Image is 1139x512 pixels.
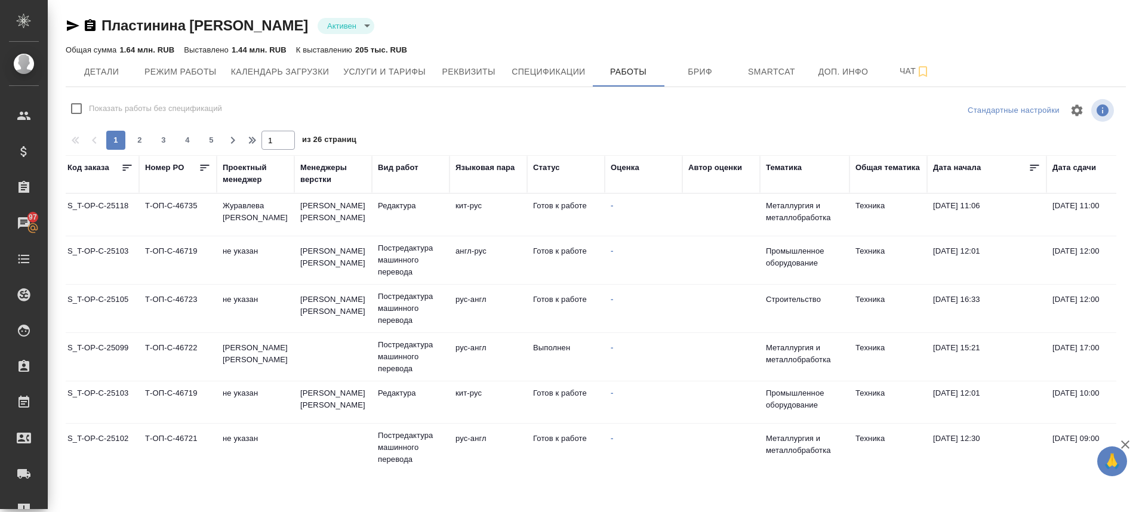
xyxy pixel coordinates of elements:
a: 97 [3,208,45,238]
td: Готов к работе [527,239,605,281]
td: Т-ОП-С-46719 [139,239,217,281]
a: - [611,201,613,210]
td: [DATE] 12:01 [927,381,1046,423]
td: не указан [217,288,294,329]
p: Строительство [766,294,844,306]
p: Постредактура машинного перевода [378,339,444,375]
td: Готов к работе [527,194,605,236]
td: [PERSON_NAME] [PERSON_NAME] [294,194,372,236]
td: англ-рус [450,239,527,281]
button: Активен [324,21,360,31]
p: Металлургия и металлобработка [766,433,844,457]
td: S_T-OP-C-25103 [61,381,139,423]
span: Чат [886,64,944,79]
span: Показать работы без спецификаций [89,103,222,115]
div: split button [965,101,1063,120]
td: Готов к работе [527,381,605,423]
td: Т-ОП-С-46719 [139,381,217,423]
td: Техника [849,288,927,329]
td: S_T-OP-C-25102 [61,427,139,468]
span: Детали [73,64,130,79]
td: [DATE] 12:30 [927,427,1046,468]
td: Журавлева [PERSON_NAME] [217,194,294,236]
td: не указан [217,239,294,281]
td: Готов к работе [527,427,605,468]
p: Постредактура машинного перевода [378,430,444,465]
td: Техника [849,336,927,378]
td: S_T-OP-C-25118 [61,194,139,236]
div: Номер PO [145,162,184,174]
p: Редактура [378,387,444,399]
td: [DATE] 16:33 [927,288,1046,329]
button: 4 [178,131,197,150]
td: [DATE] 15:21 [927,336,1046,378]
span: Календарь загрузки [231,64,330,79]
p: Промышленное оборудование [766,245,844,269]
span: Услуги и тарифы [343,64,426,79]
p: Постредактура машинного перевода [378,242,444,278]
button: 3 [154,131,173,150]
div: Общая тематика [855,162,920,174]
td: кит-рус [450,194,527,236]
td: [PERSON_NAME] [PERSON_NAME] [294,288,372,329]
div: Менеджеры верстки [300,162,366,186]
span: 5 [202,134,221,146]
button: 🙏 [1097,446,1127,476]
span: Режим работы [144,64,217,79]
span: Доп. инфо [815,64,872,79]
span: Спецификации [512,64,585,79]
p: Промышленное оборудование [766,387,844,411]
div: Код заказа [67,162,109,174]
td: S_T-OP-C-25103 [61,239,139,281]
a: - [611,388,613,397]
td: [PERSON_NAME] [PERSON_NAME] [217,336,294,378]
svg: Подписаться [916,64,930,79]
td: Готов к работе [527,288,605,329]
div: Тематика [766,162,802,174]
p: Металлургия и металлобработка [766,342,844,366]
td: [PERSON_NAME] [PERSON_NAME] [294,381,372,423]
div: Статус [533,162,560,174]
td: Техника [849,427,927,468]
td: не указан [217,427,294,468]
td: [DATE] 12:01 [927,239,1046,281]
td: Выполнен [527,336,605,378]
span: Работы [600,64,657,79]
td: рус-англ [450,288,527,329]
span: Посмотреть информацию [1091,99,1116,122]
td: S_T-OP-C-25099 [61,336,139,378]
td: Техника [849,239,927,281]
span: Smartcat [743,64,801,79]
span: Бриф [672,64,729,79]
p: 1.44 млн. RUB [232,45,287,54]
span: 97 [21,211,44,223]
div: Проектный менеджер [223,162,288,186]
span: из 26 страниц [302,132,356,150]
button: Скопировать ссылку [83,18,97,33]
div: Активен [318,18,374,34]
span: 🙏 [1102,449,1122,474]
button: Скопировать ссылку для ЯМессенджера [66,18,80,33]
a: - [611,295,613,304]
p: Металлургия и металлобработка [766,200,844,224]
button: 2 [130,131,149,150]
td: [PERSON_NAME] [PERSON_NAME] [294,239,372,281]
p: 1.64 млн. RUB [119,45,174,54]
a: - [611,434,613,443]
span: 4 [178,134,197,146]
td: Т-ОП-С-46721 [139,427,217,468]
div: Дата сдачи [1052,162,1096,174]
td: Техника [849,381,927,423]
span: Реквизиты [440,64,497,79]
td: S_T-OP-C-25105 [61,288,139,329]
p: Постредактура машинного перевода [378,291,444,326]
div: Автор оценки [688,162,742,174]
p: К выставлению [296,45,355,54]
a: - [611,343,613,352]
td: Т-ОП-С-46735 [139,194,217,236]
td: рус-англ [450,336,527,378]
p: 205 тыс. RUB [355,45,407,54]
p: Выставлено [184,45,232,54]
a: - [611,246,613,255]
button: 5 [202,131,221,150]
